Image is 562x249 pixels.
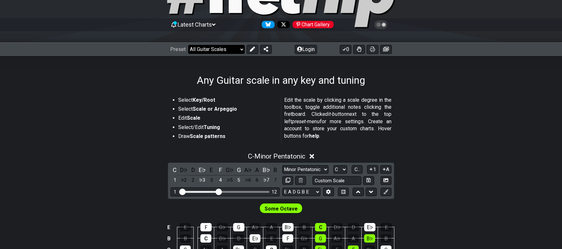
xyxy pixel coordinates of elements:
[282,165,329,174] select: Scale
[235,166,243,174] div: toggle pitch class
[178,97,277,106] li: Select
[189,176,197,185] div: toggle scale degree
[250,234,260,243] div: E♭
[178,124,277,133] li: Select/Edit
[178,115,277,124] li: Edit
[216,166,225,174] div: toggle pitch class
[353,188,364,196] button: Move up
[187,115,200,121] strong: Scale
[380,165,391,174] button: A
[282,176,293,185] button: Copy
[180,234,191,243] div: B
[178,21,212,28] span: Latest Charts
[381,223,392,231] div: E
[309,133,319,139] strong: help
[266,234,277,243] div: E
[253,166,261,174] div: toggle pitch class
[271,176,280,185] div: toggle scale degree
[204,124,220,130] strong: Tuning
[265,204,298,213] span: First enable full edit mode to edit
[380,45,392,54] button: Create image
[250,223,261,231] div: A♭
[171,187,280,196] div: Visible fret range
[292,118,320,125] em: preset-menu
[272,189,277,195] div: 12
[174,189,176,195] div: 1
[216,176,225,185] div: toggle scale degree
[171,166,179,174] div: toggle pitch class
[331,234,342,243] div: A♭
[284,97,391,140] p: Edit the scale by clicking a scale degree in the toolbox, toggle additional notes clicking the fr...
[244,176,252,185] div: toggle scale degree
[323,188,334,196] button: Edit Tuning
[188,45,245,54] select: Preset
[364,223,375,231] div: E♭
[363,176,374,185] button: Store user defined scale
[295,176,306,185] button: Delete
[348,223,359,231] div: D
[200,234,211,243] div: C
[197,74,365,86] h1: Any Guitar scale in any key and tuning
[333,165,347,174] select: Tonic/Root
[282,234,293,243] div: F
[338,188,349,196] button: Toggle horizontal chord view
[165,233,173,244] td: B
[271,166,280,174] div: toggle pitch class
[355,167,360,172] span: C..
[315,223,326,231] div: C
[207,166,215,174] div: toggle pitch class
[225,176,234,185] div: toggle scale degree
[178,106,277,115] li: Select
[315,234,326,243] div: G
[193,97,215,103] strong: Key/Root
[248,152,305,160] span: C - Minor Pentatonic
[299,223,310,231] div: B
[233,223,244,231] div: G
[253,176,261,185] div: toggle scale degree
[367,45,378,54] button: Print
[275,21,290,28] a: Follow #fretflip at X
[367,165,378,174] button: 1
[293,21,334,28] div: Chart Gallery
[348,234,359,243] div: A
[295,45,317,54] button: Login
[180,176,188,185] div: toggle scale degree
[193,106,237,112] strong: Scale or Arpeggio
[381,188,391,196] button: First click edit preset to enable marker editing
[282,223,294,231] div: B♭
[235,176,243,185] div: toggle scale degree
[247,45,258,54] button: Edit Preset
[207,176,215,185] div: toggle scale degree
[198,166,206,174] div: toggle pitch class
[352,165,363,174] button: C..
[282,188,321,196] select: Tuning
[178,133,277,142] li: Draw
[381,176,391,185] button: Create Image
[198,176,206,185] div: toggle scale degree
[165,222,173,233] td: E
[200,223,212,231] div: F
[190,133,225,139] strong: Scale patterns
[331,223,343,231] div: D♭
[364,234,375,243] div: B♭
[340,45,351,54] button: 0
[225,166,234,174] div: toggle pitch class
[259,21,275,28] a: Follow #fretflip at Bluesky
[381,234,391,243] div: B
[299,234,310,243] div: G♭
[217,223,228,231] div: G♭
[377,22,385,28] span: Toggle light / dark theme
[170,46,186,52] span: Preset
[262,176,270,185] div: toggle scale degree
[353,45,365,54] button: Toggle Dexterity for all fretkits
[180,223,191,231] div: E
[180,166,188,174] div: toggle pitch class
[233,234,244,243] div: D
[322,111,347,117] em: edit-button
[171,176,179,185] div: toggle scale degree
[366,188,377,196] button: Move down
[217,234,228,243] div: D♭
[262,166,270,174] div: toggle pitch class
[244,166,252,174] div: toggle pitch class
[266,223,277,231] div: A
